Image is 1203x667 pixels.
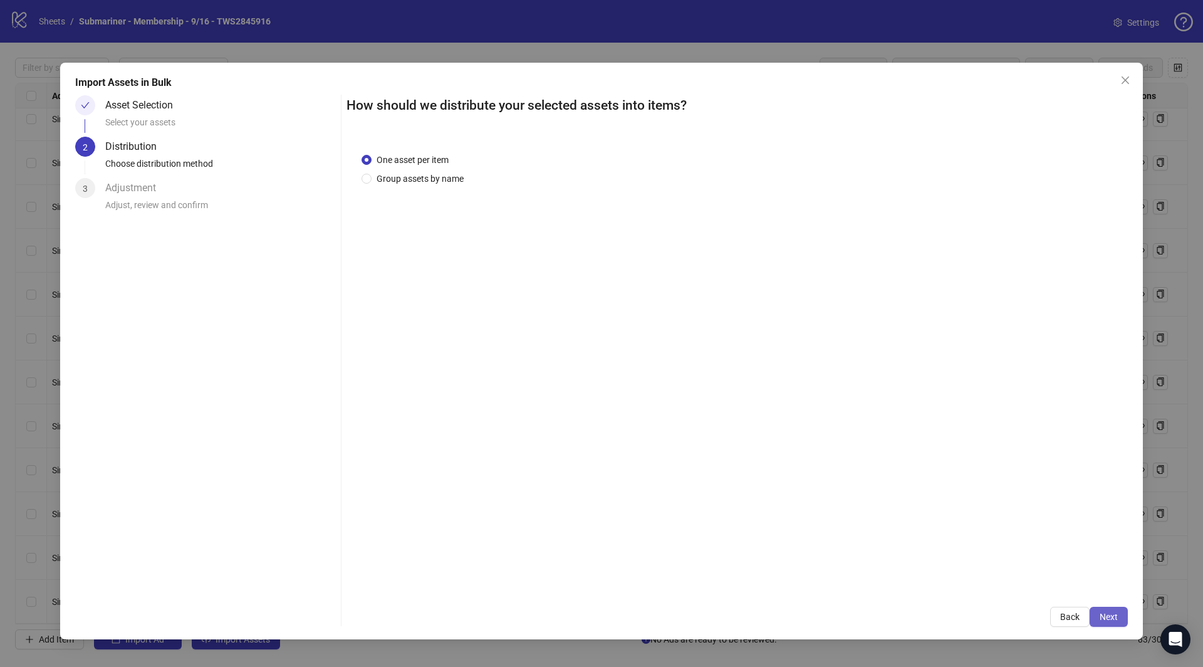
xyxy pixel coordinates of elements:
span: 2 [83,142,88,152]
span: One asset per item [372,153,454,167]
div: Import Assets in Bulk [75,75,1128,90]
div: Open Intercom Messenger [1160,624,1190,654]
div: Asset Selection [105,95,183,115]
span: 3 [83,184,88,194]
span: Back [1060,612,1080,622]
h2: How should we distribute your selected assets into items? [346,95,1128,116]
span: close [1120,75,1130,85]
div: Choose distribution method [105,157,336,178]
button: Back [1050,607,1090,627]
div: Adjust, review and confirm [105,198,336,219]
span: check [81,101,90,110]
div: Adjustment [105,178,166,198]
button: Next [1090,607,1128,627]
div: Distribution [105,137,167,157]
button: Close [1115,70,1135,90]
span: Next [1100,612,1118,622]
div: Select your assets [105,115,336,137]
span: Group assets by name [372,172,469,186]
